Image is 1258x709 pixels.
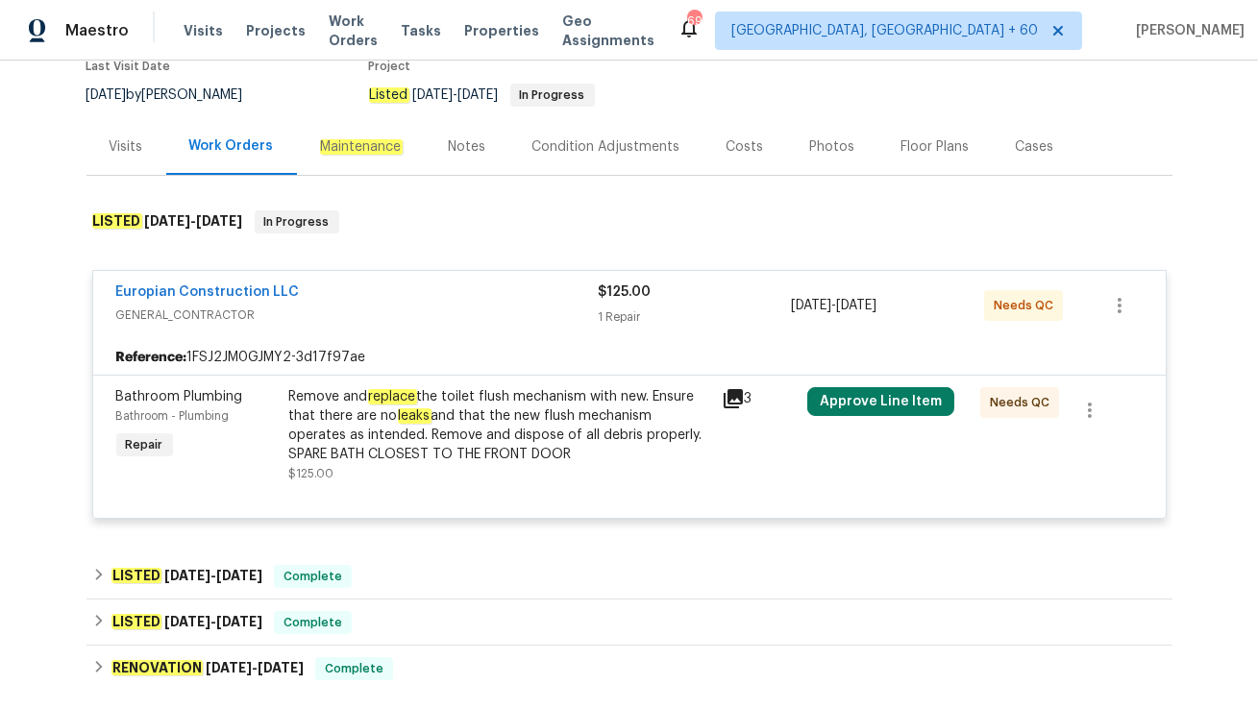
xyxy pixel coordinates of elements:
[401,24,441,37] span: Tasks
[164,569,262,582] span: -
[164,615,210,628] span: [DATE]
[206,661,252,674] span: [DATE]
[836,299,876,312] span: [DATE]
[276,613,350,632] span: Complete
[216,569,262,582] span: [DATE]
[116,306,599,325] span: GENERAL_CONTRACTOR
[722,387,797,410] div: 3
[189,136,274,156] div: Work Orders
[464,21,539,40] span: Properties
[246,21,306,40] span: Projects
[791,296,876,315] span: -
[258,661,304,674] span: [DATE]
[110,137,143,157] div: Visits
[111,660,203,675] em: RENOVATION
[329,12,378,50] span: Work Orders
[206,661,304,674] span: -
[413,88,499,102] span: -
[599,307,792,327] div: 1 Repair
[145,214,243,228] span: -
[86,88,127,102] span: [DATE]
[116,410,230,422] span: Bathroom - Plumbing
[111,614,161,629] em: LISTED
[86,191,1172,253] div: LISTED [DATE]-[DATE]In Progress
[458,88,499,102] span: [DATE]
[320,139,403,155] em: Maintenance
[413,88,454,102] span: [DATE]
[116,348,187,367] b: Reference:
[93,340,1166,375] div: 1FSJ2JM0GJMY2-3d17f97ae
[86,599,1172,646] div: LISTED [DATE]-[DATE]Complete
[368,389,417,404] em: replace
[449,137,486,157] div: Notes
[731,21,1038,40] span: [GEOGRAPHIC_DATA], [GEOGRAPHIC_DATA] + 60
[145,214,191,228] span: [DATE]
[116,390,243,403] span: Bathroom Plumbing
[369,87,409,103] em: Listed
[687,12,701,31] div: 692
[65,21,129,40] span: Maestro
[276,567,350,586] span: Complete
[599,285,652,299] span: $125.00
[216,615,262,628] span: [DATE]
[86,84,266,107] div: by [PERSON_NAME]
[791,299,831,312] span: [DATE]
[92,213,142,229] em: LISTED
[86,553,1172,599] div: LISTED [DATE]-[DATE]Complete
[901,137,970,157] div: Floor Plans
[727,137,764,157] div: Costs
[118,435,171,454] span: Repair
[164,569,210,582] span: [DATE]
[990,393,1057,412] span: Needs QC
[257,212,337,232] span: In Progress
[994,296,1061,315] span: Needs QC
[532,137,680,157] div: Condition Adjustments
[86,61,171,72] span: Last Visit Date
[116,285,300,299] a: Europian Construction LLC
[317,659,391,678] span: Complete
[164,615,262,628] span: -
[562,12,654,50] span: Geo Assignments
[512,89,593,101] span: In Progress
[111,568,161,583] em: LISTED
[184,21,223,40] span: Visits
[289,387,710,464] div: Remove and the toilet flush mechanism with new. Ensure that there are no and that the new flush m...
[810,137,855,157] div: Photos
[398,408,432,424] em: leaks
[86,646,1172,692] div: RENOVATION [DATE]-[DATE]Complete
[197,214,243,228] span: [DATE]
[369,61,411,72] span: Project
[807,387,954,416] button: Approve Line Item
[1016,137,1054,157] div: Cases
[1128,21,1245,40] span: [PERSON_NAME]
[289,468,334,479] span: $125.00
